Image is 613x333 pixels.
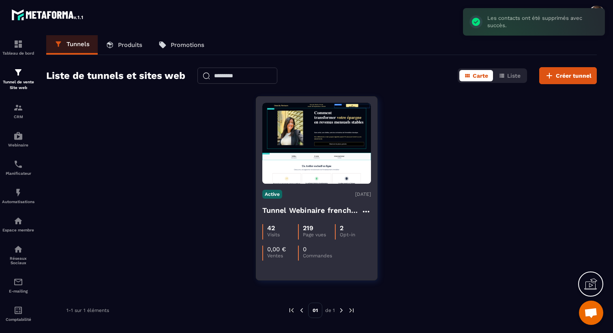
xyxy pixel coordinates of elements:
img: prev [298,307,305,314]
img: scheduler [13,159,23,169]
p: 0 [303,246,306,253]
p: [DATE] [355,191,371,197]
p: CRM [2,115,34,119]
p: Automatisations [2,199,34,204]
a: emailemailE-mailing [2,271,34,299]
p: Commandes [303,253,334,259]
img: next [338,307,345,314]
button: Liste [494,70,525,81]
p: 01 [308,303,322,318]
a: formationformationTunnel de vente Site web [2,62,34,97]
h4: Tunnel Webinaire frenchy partners [262,205,361,216]
a: schedulerschedulerPlanificateur [2,153,34,182]
a: Produits [98,35,150,55]
img: automations [13,131,23,141]
img: logo [11,7,84,22]
button: Créer tunnel [539,67,597,84]
a: social-networksocial-networkRéseaux Sociaux [2,238,34,271]
p: 0,00 € [267,246,286,253]
p: 2 [340,224,343,232]
p: Planificateur [2,171,34,176]
img: formation [13,39,23,49]
a: automationsautomationsAutomatisations [2,182,34,210]
a: Tunnels [46,35,98,55]
p: Comptabilité [2,317,34,322]
p: de 1 [325,307,335,314]
p: 42 [267,224,275,232]
img: prev [288,307,295,314]
a: accountantaccountantComptabilité [2,299,34,328]
img: formation [13,68,23,77]
span: Créer tunnel [556,72,592,80]
p: Promotions [171,41,204,49]
img: accountant [13,305,23,315]
p: Produits [118,41,142,49]
p: Opt-in [340,232,371,238]
p: Réseaux Sociaux [2,256,34,265]
a: automationsautomationsEspace membre [2,210,34,238]
p: Tableau de bord [2,51,34,55]
img: formation [13,103,23,112]
img: next [348,307,355,314]
span: Carte [473,72,488,79]
a: automationsautomationsWebinaire [2,125,34,153]
p: Webinaire [2,143,34,147]
p: Page vues [303,232,335,238]
p: Tunnels [66,40,90,48]
img: email [13,277,23,287]
img: automations [13,216,23,226]
p: Espace membre [2,228,34,232]
h2: Liste de tunnels et sites web [46,68,185,84]
p: Visits [267,232,298,238]
img: image [262,103,371,184]
a: formationformationTableau de bord [2,33,34,62]
div: Ouvrir le chat [579,301,603,325]
a: formationformationCRM [2,97,34,125]
img: automations [13,188,23,197]
span: Liste [507,72,521,79]
p: 219 [303,224,313,232]
p: E-mailing [2,289,34,293]
p: Active [262,190,282,199]
p: Tunnel de vente Site web [2,79,34,91]
button: Carte [459,70,493,81]
a: Promotions [150,35,212,55]
p: 1-1 sur 1 éléments [66,308,109,313]
img: social-network [13,244,23,254]
p: Ventes [267,253,298,259]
